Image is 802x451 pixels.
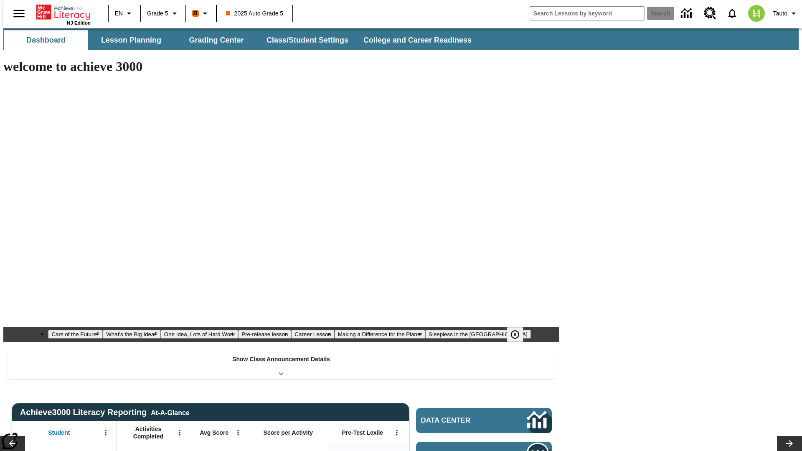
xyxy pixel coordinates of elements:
[3,59,559,74] h1: welcome to achieve 3000
[147,9,168,18] span: Grade 5
[48,330,103,339] button: Slide 1 Cars of the Future?
[144,6,183,21] button: Grade: Grade 5, Select a grade
[3,30,479,50] div: SubNavbar
[200,429,228,436] span: Avg Score
[699,2,721,25] a: Resource Center, Will open in new tab
[103,330,161,339] button: Slide 2 What's the Big Idea?
[357,30,478,50] button: College and Career Readiness
[264,429,313,436] span: Score per Activity
[748,5,765,22] img: avatar image
[161,330,238,339] button: Slide 3 One Idea, Lots of Hard Work
[232,426,244,439] button: Open Menu
[189,6,213,21] button: Boost Class color is orange. Change class color
[721,3,743,24] a: Notifications
[89,30,173,50] button: Lesson Planning
[173,426,186,439] button: Open Menu
[36,3,91,25] div: Home
[7,1,31,26] button: Open side menu
[232,355,330,364] p: Show Class Announcement Details
[335,330,425,339] button: Slide 6 Making a Difference for the Planet
[67,20,91,25] span: NJ Edition
[193,8,198,18] span: B
[391,426,403,439] button: Open Menu
[773,9,787,18] span: Tauto
[115,9,123,18] span: EN
[175,30,258,50] button: Grading Center
[4,30,88,50] button: Dashboard
[777,436,802,451] button: Lesson carousel, Next
[676,2,699,25] a: Data Center
[743,3,770,24] button: Select a new avatar
[151,408,189,417] div: At-A-Glance
[291,330,334,339] button: Slide 5 Career Lesson
[238,330,291,339] button: Slide 4 Pre-release lesson
[260,30,355,50] button: Class/Student Settings
[36,4,91,20] a: Home
[507,327,523,342] button: Pause
[507,327,532,342] div: Pause
[99,426,112,439] button: Open Menu
[3,28,799,50] div: SubNavbar
[121,425,176,440] span: Activities Completed
[342,429,383,436] span: Pre-Test Lexile
[48,429,70,436] span: Student
[416,408,552,433] a: Data Center
[20,408,190,417] span: Achieve3000 Literacy Reporting
[425,330,531,339] button: Slide 7 Sleepless in the Animal Kingdom
[111,6,138,21] button: Language: EN, Select a language
[226,9,284,18] span: 2025 Auto Grade 5
[770,6,802,21] button: Profile/Settings
[421,416,499,425] span: Data Center
[529,7,645,20] input: search field
[8,350,555,379] div: Show Class Announcement Details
